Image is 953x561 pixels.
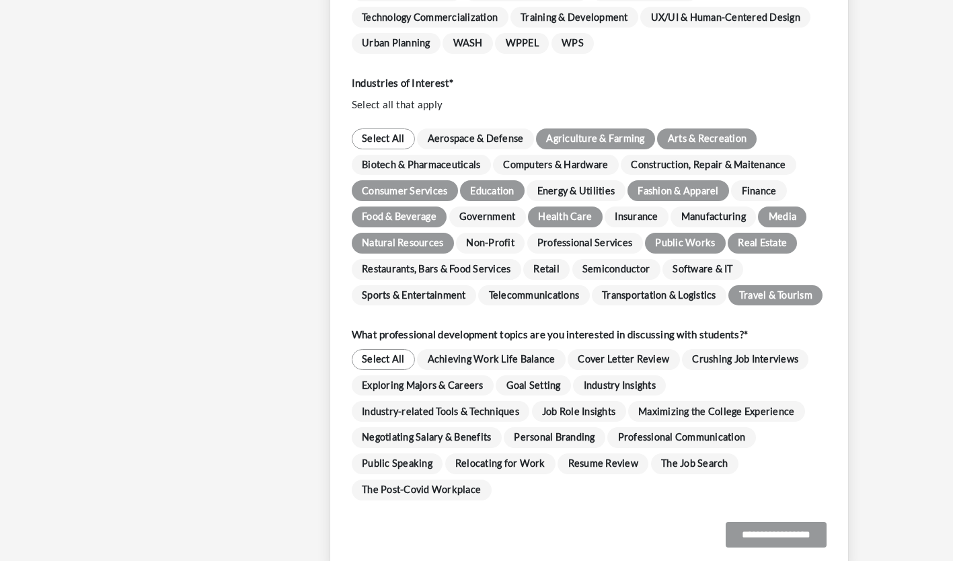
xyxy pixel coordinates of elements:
span: Telecommunications [478,285,589,306]
span: Industry Insights [573,375,666,396]
span: WPPEL [495,33,549,54]
span: Software & IT [662,259,743,280]
p: Industries of Interest* [352,75,827,91]
span: Food & Beverage [352,207,447,227]
span: The Job Search [651,453,738,474]
p: What professional development topics are you interested in discussing with students?* [352,327,827,342]
span: Consumer Services [352,180,458,201]
span: Exploring Majors & Careers [352,375,494,396]
span: Restaurants, Bars & Food Services [352,259,521,280]
span: Biotech & Pharmaceuticals [352,155,491,176]
span: Health Care [528,207,603,227]
span: Public Works [645,233,726,254]
span: Technology Commercialization [352,7,508,28]
span: Arts & Recreation [657,128,757,149]
span: Travel & Tourism [728,285,823,306]
span: Professional Services [527,233,643,254]
span: Insurance [605,207,669,227]
span: Non-Profit [456,233,525,254]
span: Construction, Repair & Maitenance [621,155,796,176]
span: Select All [352,128,415,149]
span: Negotiating Salary & Benefits [352,427,502,448]
span: Natural Resources [352,233,454,254]
span: Real Estate [728,233,798,254]
span: Training & Development [510,7,638,28]
span: The Post-Covid Workplace [352,480,492,500]
span: Retail [523,259,570,280]
span: Agriculture & Farming [536,128,655,149]
span: Urban Planning [352,33,441,54]
span: Cover Letter Review [568,349,680,370]
span: Relocating for Work [445,453,556,474]
span: Select All [352,349,415,370]
span: UX/UI & Human-Centered Design [640,7,810,28]
span: Manufacturing [671,207,756,227]
span: Fashion & Apparel [627,180,729,201]
span: Achieving Work Life Balance [417,349,566,370]
span: Crushing Job Interviews [682,349,809,370]
span: Education [460,180,525,201]
span: Transportation & Logistics [592,285,726,306]
span: Semiconductor [572,259,660,280]
span: Public Speaking [352,453,443,474]
span: Media [758,207,806,227]
span: Maximizing the College Experience [628,401,805,422]
span: Professional Communication [607,427,755,448]
span: Finance [731,180,787,201]
span: Sports & Entertainment [352,285,476,306]
span: Industry-related Tools & Techniques [352,401,530,422]
p: Select all that apply [352,97,827,112]
span: Personal Branding [504,427,605,448]
span: WASH [443,33,493,54]
span: Aerospace & Defense [417,128,534,149]
span: Computers & Hardware [493,155,619,176]
span: Energy & Utilities [527,180,625,201]
span: Goal Setting [496,375,571,396]
span: Resume Review [558,453,648,474]
span: Job Role Insights [532,401,626,422]
span: WPS [551,33,595,54]
span: Government [449,207,526,227]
